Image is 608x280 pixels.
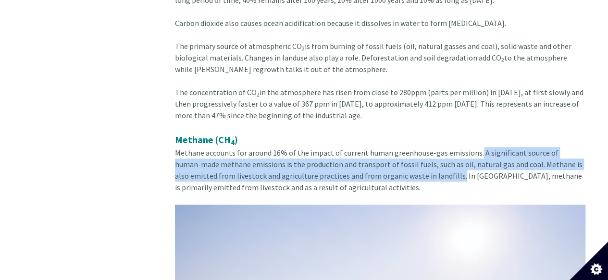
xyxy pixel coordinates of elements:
[231,138,235,147] sub: 4
[501,56,504,63] sub: 2
[175,40,585,86] div: The primary source of atmospheric CO is from burning of fossil fuels (oil, natural gasses and coa...
[175,148,583,192] span: Methane accounts for around 16% of the impact of current human greenhouse-gas emissions. A signif...
[302,45,305,52] sub: 2
[175,86,585,133] div: The concentration of CO in the atmosphere has risen from close to 280ppm (parts per million) in [...
[175,17,585,40] div: Carbon dioxide also causes ocean acidification because it dissolves in water to form [MEDICAL_DATA].
[175,134,238,146] strong: Methane (CH )
[570,242,608,280] button: Set cookie preferences
[257,91,260,98] sub: 2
